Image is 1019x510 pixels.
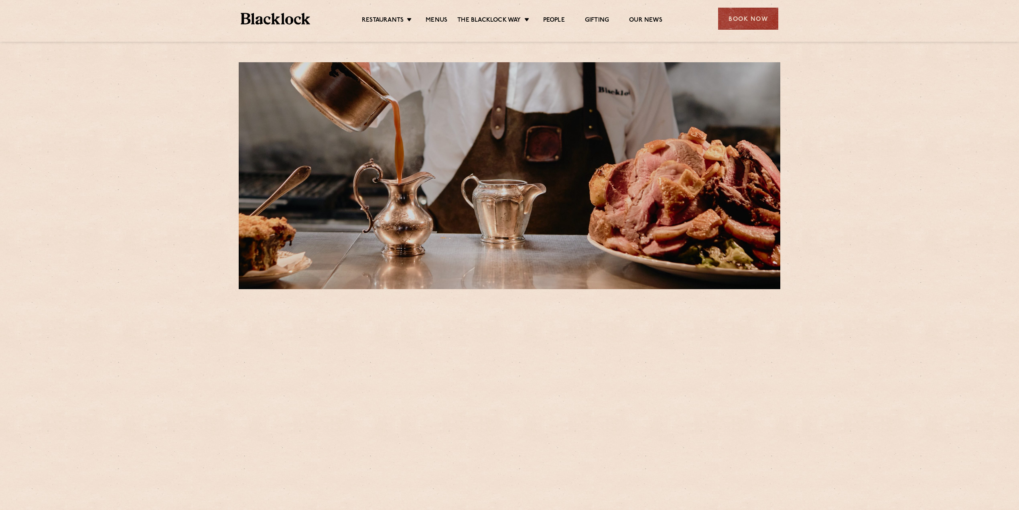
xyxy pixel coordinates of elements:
a: The Blacklock Way [457,16,521,25]
a: Menus [426,16,447,25]
div: Book Now [718,8,778,30]
a: Our News [629,16,662,25]
img: BL_Textured_Logo-footer-cropped.svg [241,13,310,24]
a: Gifting [585,16,609,25]
a: Restaurants [362,16,404,25]
a: People [543,16,565,25]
